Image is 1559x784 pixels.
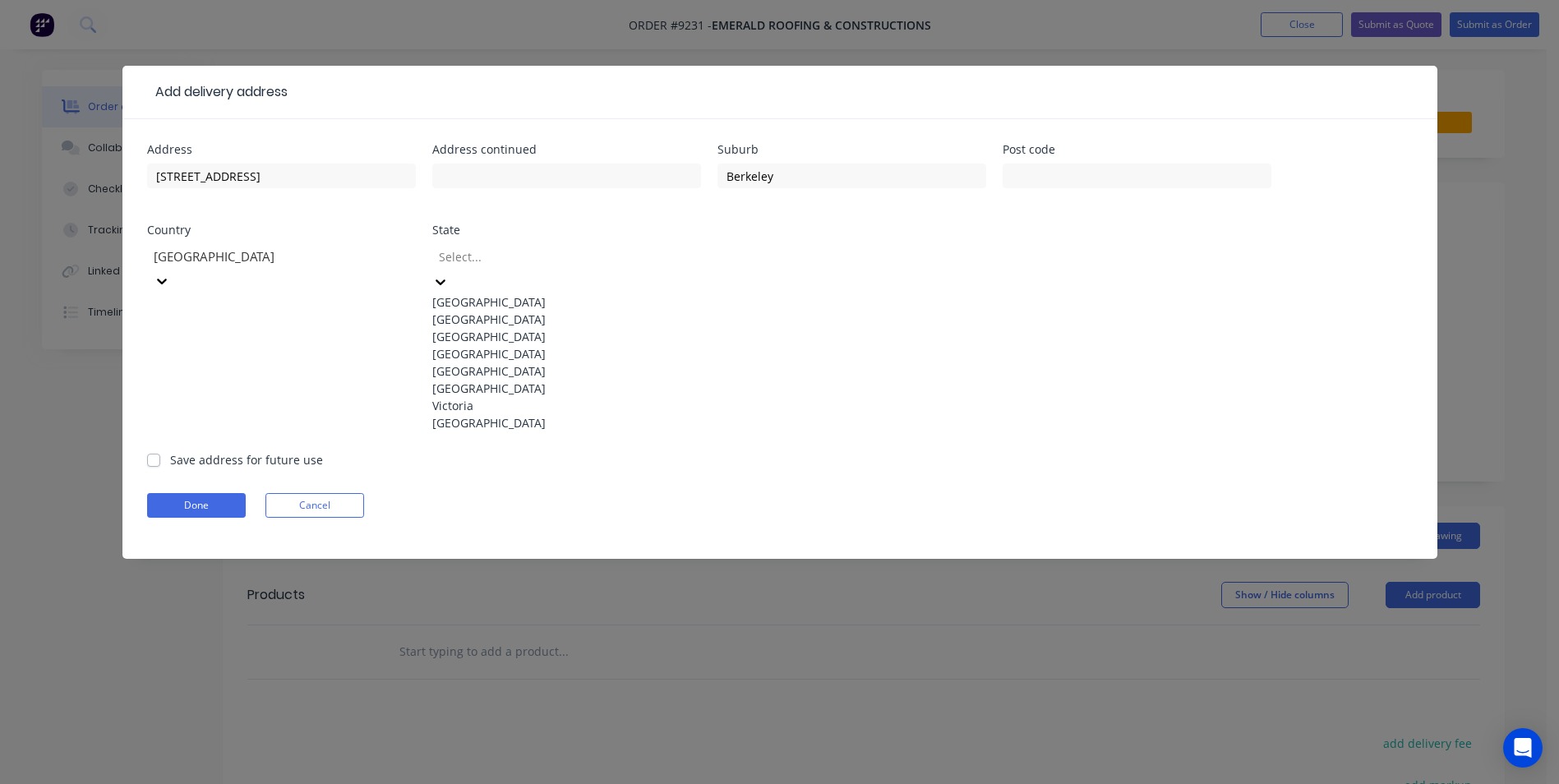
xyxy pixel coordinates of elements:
div: [GEOGRAPHIC_DATA] [432,345,701,362]
div: Post code [1003,144,1271,155]
label: Save address for future use [170,451,323,468]
div: Open Intercom Messenger [1503,728,1543,768]
div: Add delivery address [147,82,288,102]
div: Address continued [432,144,701,155]
div: [GEOGRAPHIC_DATA] [432,293,701,311]
div: [GEOGRAPHIC_DATA] [432,414,701,431]
button: Cancel [265,493,364,518]
div: [GEOGRAPHIC_DATA] [432,311,701,328]
div: State [432,224,701,236]
button: Done [147,493,246,518]
div: Suburb [717,144,986,155]
div: [GEOGRAPHIC_DATA] [432,380,701,397]
div: [GEOGRAPHIC_DATA] [432,362,701,380]
div: Address [147,144,416,155]
div: Victoria [432,397,701,414]
div: Country [147,224,416,236]
div: [GEOGRAPHIC_DATA] [432,328,701,345]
